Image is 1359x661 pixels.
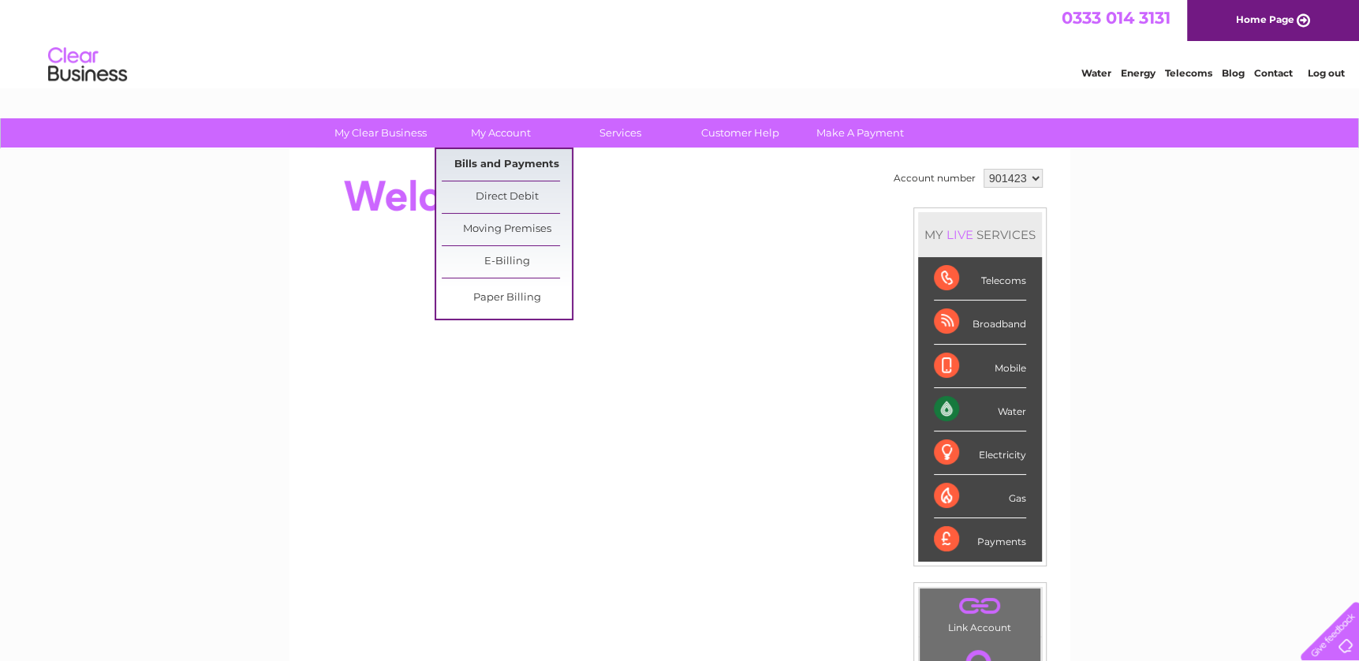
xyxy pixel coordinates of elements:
a: Make A Payment [795,118,925,148]
div: Electricity [934,431,1026,475]
a: My Clear Business [315,118,446,148]
div: Broadband [934,301,1026,344]
div: Payments [934,518,1026,561]
a: . [924,592,1036,620]
div: Clear Business is a trading name of Verastar Limited (registered in [GEOGRAPHIC_DATA] No. 3667643... [308,9,1053,77]
div: Mobile [934,345,1026,388]
a: Telecoms [1165,67,1212,79]
a: Blog [1222,67,1245,79]
div: Water [934,388,1026,431]
a: Services [555,118,685,148]
a: Energy [1121,67,1156,79]
a: Customer Help [675,118,805,148]
div: Gas [934,475,1026,518]
a: Moving Premises [442,214,572,245]
a: Direct Debit [442,181,572,213]
a: My Account [435,118,566,148]
a: Bills and Payments [442,149,572,181]
td: Account number [890,165,980,192]
a: Contact [1254,67,1293,79]
a: Water [1081,67,1111,79]
img: logo.png [47,41,128,89]
td: Link Account [919,588,1041,637]
a: 0333 014 3131 [1062,8,1170,28]
a: Paper Billing [442,282,572,314]
a: E-Billing [442,246,572,278]
div: Telecoms [934,257,1026,301]
div: MY SERVICES [918,212,1042,257]
div: LIVE [943,227,976,242]
a: Log out [1307,67,1344,79]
